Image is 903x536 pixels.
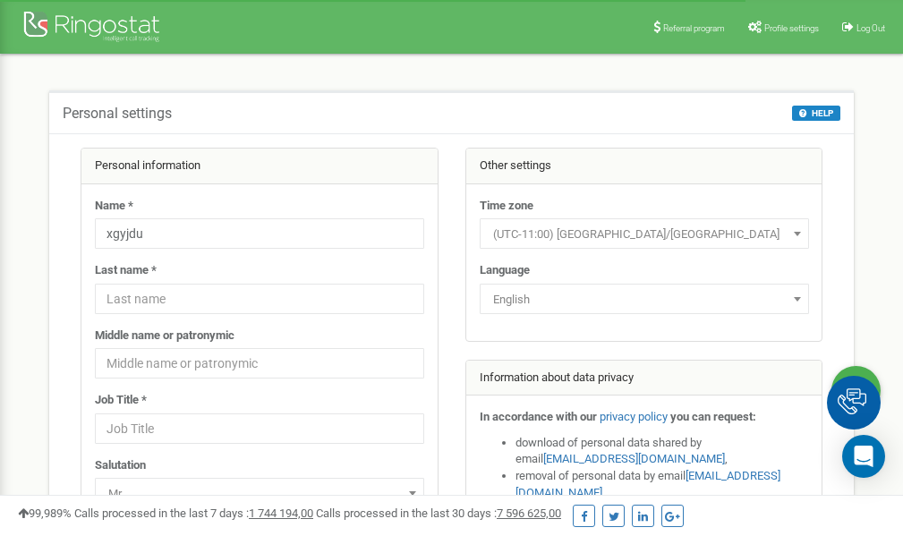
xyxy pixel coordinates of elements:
[480,284,809,314] span: English
[95,478,424,508] span: Mr.
[466,149,822,184] div: Other settings
[543,452,725,465] a: [EMAIL_ADDRESS][DOMAIN_NAME]
[480,410,597,423] strong: In accordance with our
[81,149,438,184] div: Personal information
[95,392,147,409] label: Job Title *
[497,506,561,520] u: 7 596 625,00
[74,506,313,520] span: Calls processed in the last 7 days :
[95,328,234,345] label: Middle name or patronymic
[249,506,313,520] u: 1 744 194,00
[480,198,533,215] label: Time zone
[95,198,133,215] label: Name *
[663,23,725,33] span: Referral program
[95,218,424,249] input: Name
[856,23,885,33] span: Log Out
[95,413,424,444] input: Job Title
[95,348,424,379] input: Middle name or patronymic
[466,361,822,396] div: Information about data privacy
[515,435,809,468] li: download of personal data shared by email ,
[515,468,809,501] li: removal of personal data by email ,
[486,287,803,312] span: English
[486,222,803,247] span: (UTC-11:00) Pacific/Midway
[480,218,809,249] span: (UTC-11:00) Pacific/Midway
[764,23,819,33] span: Profile settings
[95,457,146,474] label: Salutation
[95,262,157,279] label: Last name *
[842,435,885,478] div: Open Intercom Messenger
[316,506,561,520] span: Calls processed in the last 30 days :
[63,106,172,122] h5: Personal settings
[101,481,418,506] span: Mr.
[480,262,530,279] label: Language
[792,106,840,121] button: HELP
[18,506,72,520] span: 99,989%
[600,410,668,423] a: privacy policy
[95,284,424,314] input: Last name
[670,410,756,423] strong: you can request:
